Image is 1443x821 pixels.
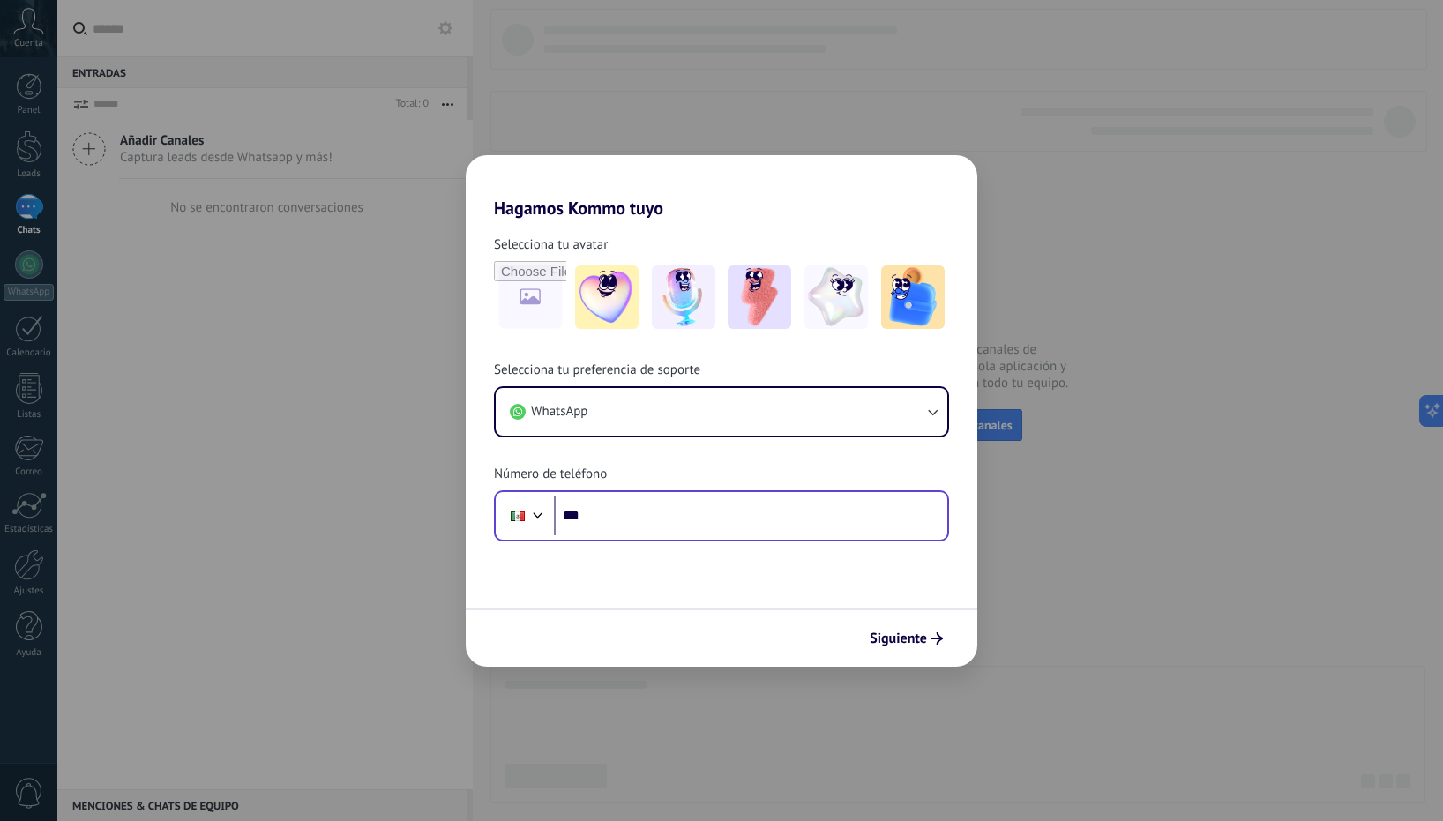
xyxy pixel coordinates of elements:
[575,265,639,329] img: -1.jpeg
[494,362,700,379] span: Selecciona tu preferencia de soporte
[501,497,535,534] div: Mexico: + 52
[652,265,715,329] img: -2.jpeg
[728,265,791,329] img: -3.jpeg
[466,155,977,219] h2: Hagamos Kommo tuyo
[862,623,951,653] button: Siguiente
[870,632,927,645] span: Siguiente
[494,466,607,483] span: Número de teléfono
[881,265,945,329] img: -5.jpeg
[804,265,868,329] img: -4.jpeg
[496,388,947,436] button: WhatsApp
[531,403,587,421] span: WhatsApp
[494,236,608,254] span: Selecciona tu avatar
